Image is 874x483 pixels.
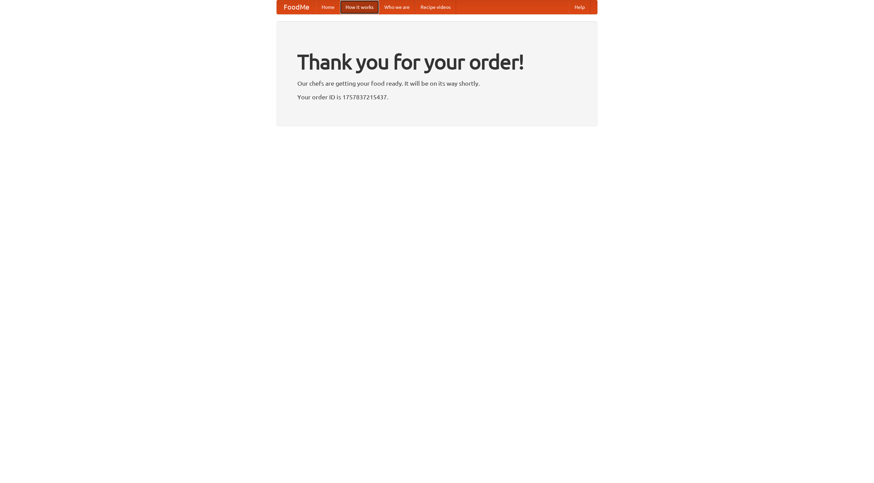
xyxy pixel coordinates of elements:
[297,45,577,78] h1: Thank you for your order!
[297,92,577,102] p: Your order ID is 1757837215437.
[379,0,415,14] a: Who we are
[277,0,316,14] a: FoodMe
[340,0,379,14] a: How it works
[569,0,590,14] a: Help
[316,0,340,14] a: Home
[415,0,456,14] a: Recipe videos
[297,78,577,88] p: Our chefs are getting your food ready. It will be on its way shortly.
